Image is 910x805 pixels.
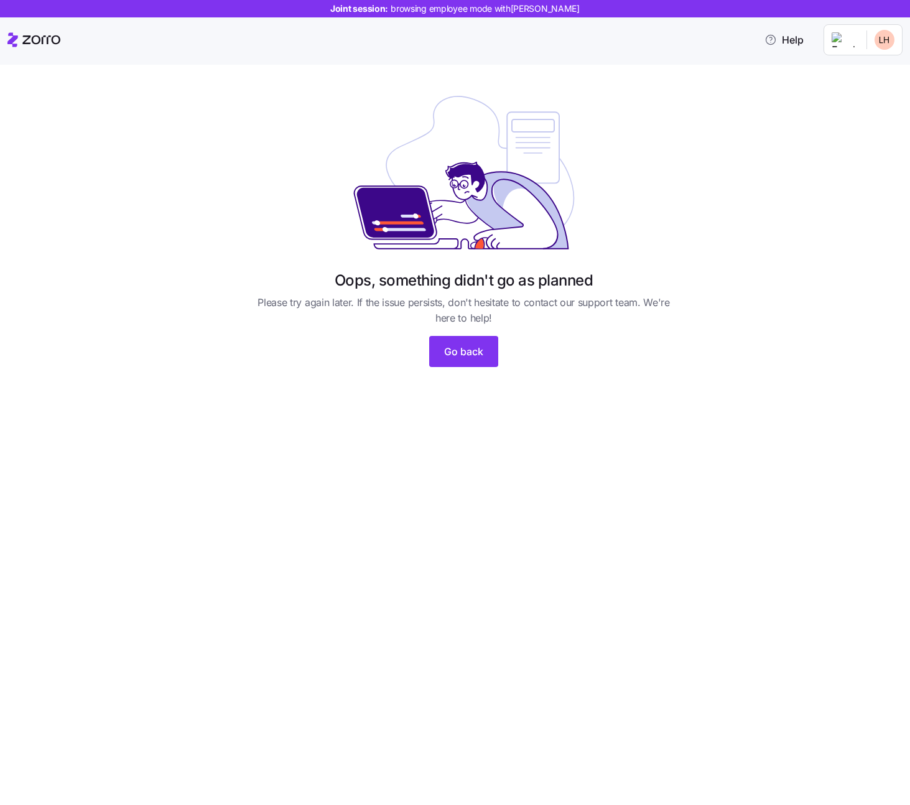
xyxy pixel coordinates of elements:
span: Help [764,32,804,47]
button: Go back [429,336,498,367]
button: Help [754,27,814,52]
span: browsing employee mode with [PERSON_NAME] [391,2,580,15]
h1: Oops, something didn't go as planned [335,271,593,290]
span: Joint session: [330,2,580,15]
img: bf62bc3ceb14ea8c318f25a0ce4a2513 [875,30,894,50]
span: Please try again later. If the issue persists, don't hesitate to contact our support team. We're ... [250,295,678,326]
img: Employer logo [832,32,857,47]
span: Go back [444,344,483,359]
